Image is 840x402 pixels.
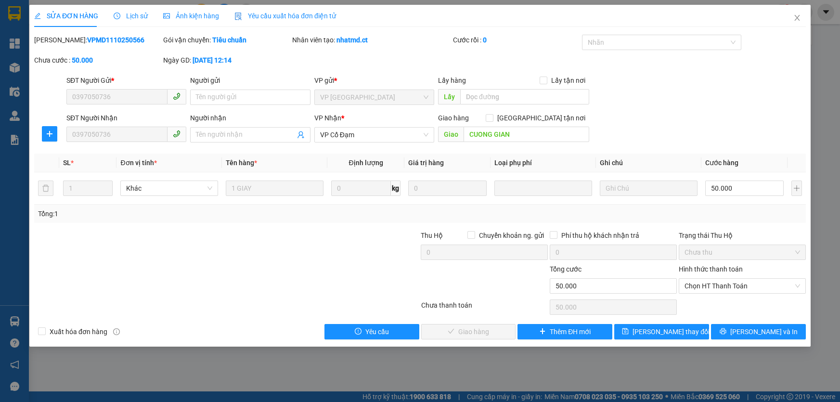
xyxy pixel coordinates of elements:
[685,245,800,259] span: Chưa thu
[324,324,419,339] button: exclamation-circleYêu cầu
[120,159,156,167] span: Đơn vị tính
[355,328,362,336] span: exclamation-circle
[63,159,71,167] span: SL
[297,131,305,139] span: user-add
[464,127,589,142] input: Dọc đường
[38,181,53,196] button: delete
[438,77,466,84] span: Lấy hàng
[711,324,806,339] button: printer[PERSON_NAME] và In
[34,35,161,45] div: [PERSON_NAME]:
[614,324,709,339] button: save[PERSON_NAME] thay đổi
[438,127,464,142] span: Giao
[438,114,469,122] span: Giao hàng
[408,181,487,196] input: 0
[453,35,580,45] div: Cước rồi :
[38,208,324,219] div: Tổng: 1
[391,181,401,196] span: kg
[557,230,643,241] span: Phí thu hộ khách nhận trả
[483,36,487,44] b: 0
[320,128,428,142] span: VP Cổ Đạm
[438,89,460,104] span: Lấy
[705,159,738,167] span: Cước hàng
[720,328,726,336] span: printer
[679,265,743,273] label: Hình thức thanh toán
[784,5,811,32] button: Close
[365,326,389,337] span: Yêu cầu
[791,181,802,196] button: plus
[234,12,336,20] span: Yêu cầu xuất hóa đơn điện tử
[66,75,186,86] div: SĐT Người Gửi
[420,300,549,317] div: Chưa thanh toán
[596,154,701,172] th: Ghi chú
[212,36,246,44] b: Tiêu chuẩn
[314,114,341,122] span: VP Nhận
[114,13,120,19] span: clock-circle
[539,328,546,336] span: plus
[46,326,111,337] span: Xuất hóa đơn hàng
[550,326,591,337] span: Thêm ĐH mới
[491,154,596,172] th: Loại phụ phí
[550,265,582,273] span: Tổng cước
[600,181,698,196] input: Ghi Chú
[66,113,186,123] div: SĐT Người Nhận
[190,75,310,86] div: Người gửi
[460,89,589,104] input: Dọc đường
[193,56,232,64] b: [DATE] 12:14
[226,181,323,196] input: VD: Bàn, Ghế
[72,56,93,64] b: 50.000
[42,130,57,138] span: plus
[314,75,434,86] div: VP gửi
[517,324,612,339] button: plusThêm ĐH mới
[126,181,212,195] span: Khác
[633,326,710,337] span: [PERSON_NAME] thay đổi
[34,13,41,19] span: edit
[320,90,428,104] span: VP Mỹ Đình
[226,159,257,167] span: Tên hàng
[163,35,290,45] div: Gói vận chuyển:
[163,13,170,19] span: picture
[87,36,144,44] b: VPMD1110250566
[421,232,443,239] span: Thu Hộ
[349,159,383,167] span: Định lượng
[408,159,444,167] span: Giá trị hàng
[42,126,57,142] button: plus
[173,92,181,100] span: phone
[163,12,219,20] span: Ảnh kiện hàng
[547,75,589,86] span: Lấy tận nơi
[730,326,798,337] span: [PERSON_NAME] và In
[793,14,801,22] span: close
[34,55,161,65] div: Chưa cước :
[685,279,800,293] span: Chọn HT Thanh Toán
[679,230,806,241] div: Trạng thái Thu Hộ
[173,130,181,138] span: phone
[493,113,589,123] span: [GEOGRAPHIC_DATA] tận nơi
[234,13,242,20] img: icon
[113,328,120,335] span: info-circle
[190,113,310,123] div: Người nhận
[292,35,452,45] div: Nhân viên tạo:
[421,324,516,339] button: checkGiao hàng
[34,12,98,20] span: SỬA ĐƠN HÀNG
[114,12,148,20] span: Lịch sử
[475,230,548,241] span: Chuyển khoản ng. gửi
[336,36,368,44] b: nhatmd.ct
[622,328,629,336] span: save
[163,55,290,65] div: Ngày GD:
